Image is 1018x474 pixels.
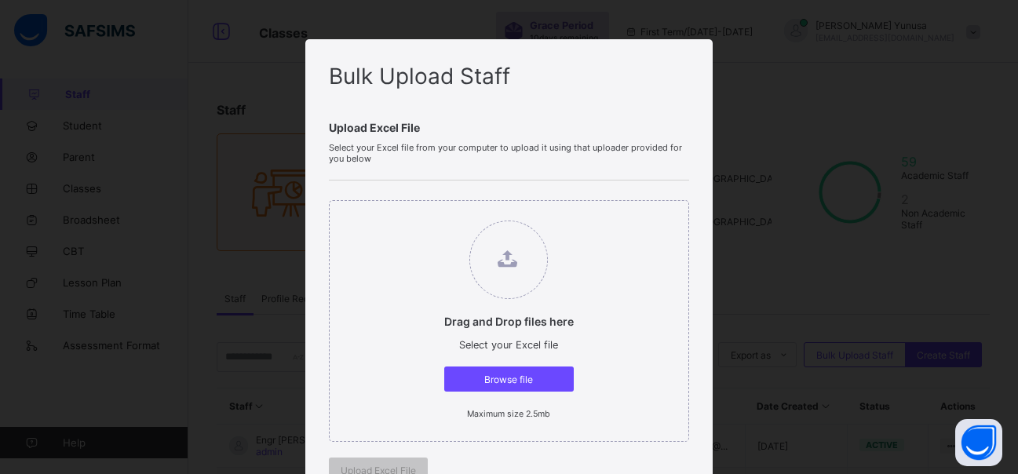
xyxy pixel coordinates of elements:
[329,121,689,134] span: Upload Excel File
[459,339,558,351] span: Select your Excel file
[444,315,574,328] p: Drag and Drop files here
[329,142,689,164] span: Select your Excel file from your computer to upload it using that uploader provided for you below
[467,409,550,419] small: Maximum size 2.5mb
[955,419,1002,466] button: Open asap
[329,63,510,89] span: Bulk Upload Staff
[456,374,562,385] span: Browse file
